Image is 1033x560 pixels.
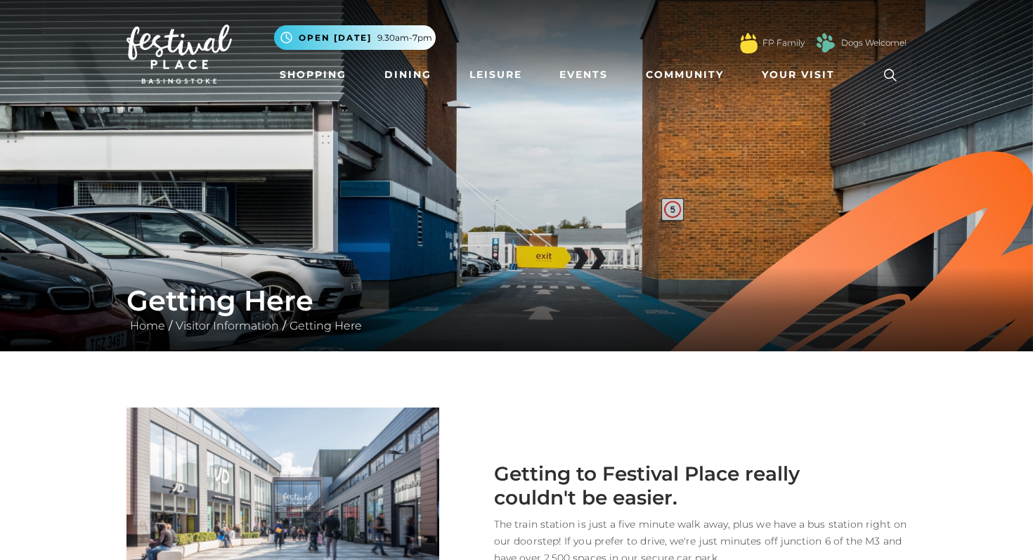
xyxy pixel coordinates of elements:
span: Open [DATE] [299,32,372,44]
a: Dogs Welcome! [841,37,907,49]
a: Visitor Information [172,319,282,332]
a: Events [554,62,613,88]
a: Leisure [464,62,528,88]
div: / / [116,284,917,334]
h1: Getting Here [126,284,907,318]
img: Festival Place Logo [126,25,232,84]
a: Your Visit [756,62,847,88]
h2: Getting to Festival Place really couldn't be easier. [460,462,812,509]
a: Shopping [274,62,352,88]
span: 9.30am-7pm [377,32,432,44]
a: FP Family [762,37,805,49]
a: Home [126,319,169,332]
span: Your Visit [762,67,835,82]
button: Open [DATE] 9.30am-7pm [274,25,436,50]
a: Dining [379,62,437,88]
a: Getting Here [286,319,365,332]
a: Community [640,62,729,88]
